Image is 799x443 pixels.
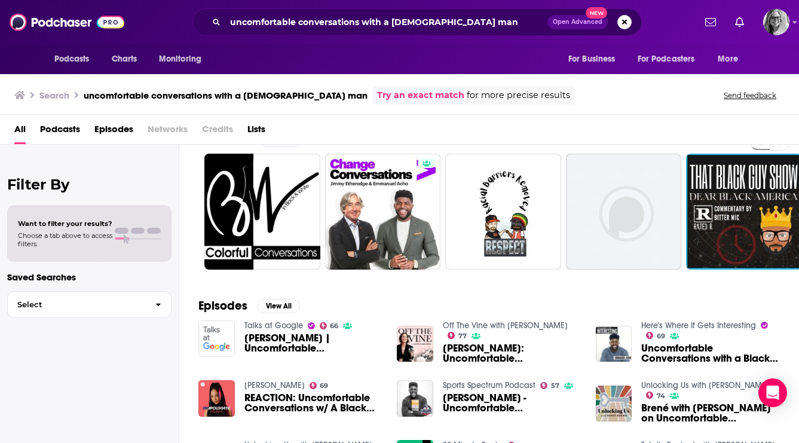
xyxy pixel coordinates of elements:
[244,380,305,390] a: Amala Ekpunobi
[540,382,559,389] a: 57
[18,219,112,228] span: Want to filter your results?
[7,291,172,318] button: Select
[458,334,467,339] span: 77
[443,380,535,390] a: Sports Spectrum Podcast
[443,393,581,413] span: [PERSON_NAME] - Uncomfortable Conversations with a Black Man
[443,393,581,413] a: Emmanuel Acho - Uncomfortable Conversations with a Black Man
[641,403,780,423] span: Brené with [PERSON_NAME] on Uncomfortable Conversations with a Black Man
[14,120,26,144] a: All
[159,51,201,68] span: Monitoring
[646,332,665,339] a: 69
[104,48,145,71] a: Charts
[7,176,172,193] h2: Filter By
[700,12,721,32] a: Show notifications dropdown
[151,48,217,71] button: open menu
[84,90,368,101] h3: uncomfortable conversations with a [DEMOGRAPHIC_DATA] man
[791,158,797,265] div: 0
[54,51,90,68] span: Podcasts
[467,88,570,102] span: for more precise results
[257,299,300,313] button: View All
[709,48,753,71] button: open menu
[443,343,581,363] span: [PERSON_NAME]: Uncomfortable Conversations with a Black Man
[586,7,607,19] span: New
[657,393,665,399] span: 74
[568,51,616,68] span: For Business
[397,326,433,362] img: Emmanuel Acho: Uncomfortable Conversations with a Black Man
[641,380,769,390] a: Unlocking Us with Brené Brown
[244,333,383,353] span: [PERSON_NAME] | Uncomfortable Conversations With A Black Man
[330,323,338,329] span: 66
[596,386,632,422] img: Brené with Emmanuel Acho on Uncomfortable Conversations with a Black Man
[46,48,105,71] button: open menu
[7,271,172,283] p: Saved Searches
[547,15,608,29] button: Open AdvancedNew
[397,380,433,417] img: Emmanuel Acho - Uncomfortable Conversations with a Black Man
[198,298,300,313] a: EpisodesView All
[244,320,303,331] a: Talks at Google
[377,88,464,102] a: Try an exact match
[198,380,235,417] img: REACTION: Uncomfortable Conversations w/ A Black Man Pt. 2
[596,326,632,362] img: Uncomfortable Conversations with a Black Man with Emmanuel Acho
[198,320,235,357] img: Emmanuel Acho | Uncomfortable Conversations With A Black Man
[310,382,329,389] a: 69
[8,301,146,308] span: Select
[39,90,69,101] h3: Search
[244,393,383,413] a: REACTION: Uncomfortable Conversations w/ A Black Man Pt. 2
[638,51,695,68] span: For Podcasters
[320,322,339,329] a: 66
[763,9,789,35] img: User Profile
[244,333,383,353] a: Emmanuel Acho | Uncomfortable Conversations With A Black Man
[657,334,665,339] span: 69
[641,403,780,423] a: Brené with Emmanuel Acho on Uncomfortable Conversations with a Black Man
[10,11,124,33] img: Podchaser - Follow, Share and Rate Podcasts
[718,51,738,68] span: More
[40,120,80,144] a: Podcasts
[148,120,188,144] span: Networks
[225,13,547,32] input: Search podcasts, credits, & more...
[18,231,112,248] span: Choose a tab above to access filters.
[443,343,581,363] a: Emmanuel Acho: Uncomfortable Conversations with a Black Man
[553,19,602,25] span: Open Advanced
[763,9,789,35] span: Logged in as KRobison
[720,90,780,100] button: Send feedback
[551,383,559,389] span: 57
[630,48,712,71] button: open menu
[112,51,137,68] span: Charts
[641,343,780,363] span: Uncomfortable Conversations with a Black Man with [PERSON_NAME]
[758,378,787,407] div: Open Intercom Messenger
[560,48,630,71] button: open menu
[247,120,265,144] a: Lists
[202,120,233,144] span: Credits
[192,8,642,36] div: Search podcasts, credits, & more...
[448,332,467,339] a: 77
[94,120,133,144] a: Episodes
[763,9,789,35] button: Show profile menu
[730,12,749,32] a: Show notifications dropdown
[646,392,665,399] a: 74
[198,298,247,313] h2: Episodes
[320,383,328,389] span: 69
[443,320,568,331] a: Off The Vine with Kaitlyn Bristowe
[641,343,780,363] a: Uncomfortable Conversations with a Black Man with Emmanuel Acho
[641,320,756,331] a: Here's Where It Gets Interesting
